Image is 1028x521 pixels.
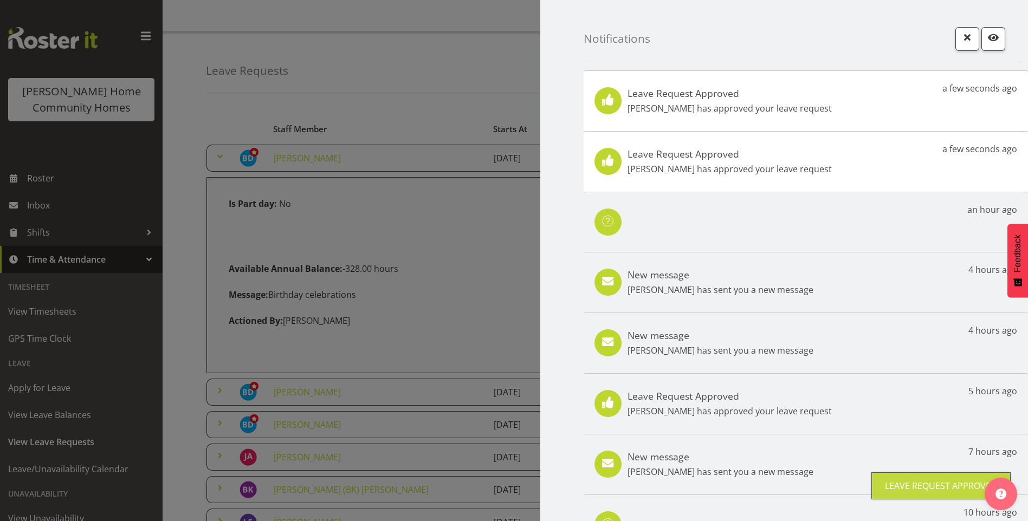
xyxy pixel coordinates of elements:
[995,489,1006,499] img: help-xxl-2.png
[942,82,1017,95] p: a few seconds ago
[628,390,832,402] h5: Leave Request Approved
[628,87,832,99] h5: Leave Request Approved
[942,142,1017,155] p: a few seconds ago
[584,32,650,45] h4: Notifications
[628,269,813,281] h5: New message
[1007,224,1028,297] button: Feedback - Show survey
[981,27,1005,51] button: Mark as read
[968,263,1017,276] p: 4 hours ago
[628,344,813,357] p: [PERSON_NAME] has sent you a new message
[967,203,1017,216] p: an hour ago
[628,162,832,175] p: [PERSON_NAME] has approved your leave request
[628,329,813,341] h5: New message
[968,385,1017,398] p: 5 hours ago
[1013,235,1023,272] span: Feedback
[628,283,813,296] p: [PERSON_NAME] has sent you a new message
[628,405,832,418] p: [PERSON_NAME] has approved your leave request
[628,451,813,463] h5: New message
[968,445,1017,458] p: 7 hours ago
[968,324,1017,337] p: 4 hours ago
[885,479,997,492] div: Leave Request Approved
[628,102,832,115] p: [PERSON_NAME] has approved your leave request
[955,27,979,51] button: Close
[964,506,1017,519] p: 10 hours ago
[628,148,832,160] h5: Leave Request Approved
[628,465,813,478] p: [PERSON_NAME] has sent you a new message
